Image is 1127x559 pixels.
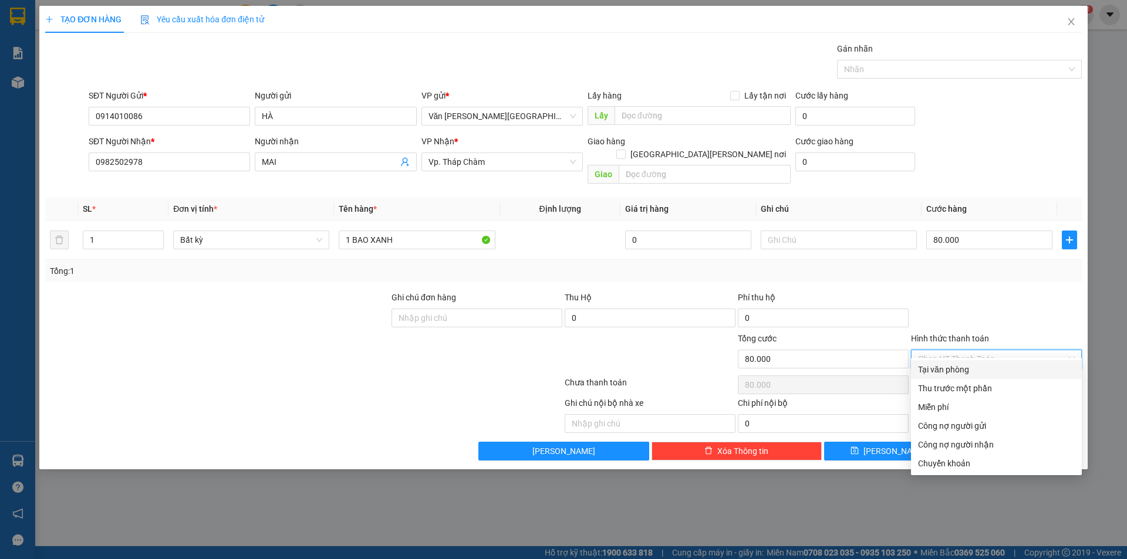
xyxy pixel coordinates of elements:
input: Dọc đường [615,106,791,125]
span: Định lượng [539,204,581,214]
span: Giá trị hàng [625,204,669,214]
div: Ghi chú nội bộ nhà xe [565,397,735,414]
span: Vp. Tháp Chàm [428,153,576,171]
span: Thu Hộ [565,293,592,302]
div: Cước gửi hàng sẽ được ghi vào công nợ của người gửi [911,416,1082,435]
input: 0 [625,231,751,249]
div: VP gửi [421,89,583,102]
span: TẠO ĐƠN HÀNG [45,15,122,24]
div: Người gửi [255,89,416,102]
span: user-add [400,157,410,167]
span: Đơn vị tính [173,204,217,214]
span: SL [83,204,92,214]
div: Tại văn phòng [918,363,1075,376]
div: Phí thu hộ [738,291,909,309]
input: Dọc đường [619,165,791,184]
div: Cước gửi hàng sẽ được ghi vào công nợ của người nhận [911,435,1082,454]
div: SĐT Người Nhận [89,135,250,148]
span: Lấy [588,106,615,125]
div: Tổng: 1 [50,265,435,277]
img: icon [140,15,150,25]
span: [PERSON_NAME] [863,445,926,458]
div: Chưa thanh toán [563,376,737,397]
label: Cước lấy hàng [795,91,848,100]
div: Công nợ người nhận [918,438,1075,451]
button: plus [1062,231,1077,249]
button: save[PERSON_NAME] [824,442,951,460]
input: Nhập ghi chú [565,414,735,433]
span: plus [45,15,53,23]
span: Xóa Thông tin [717,445,768,458]
label: Gán nhãn [837,44,873,53]
div: Chi phí nội bộ [738,397,909,414]
div: Người nhận [255,135,416,148]
input: VD: Bàn, Ghế [339,231,495,249]
span: VP Nhận [421,137,454,146]
span: Tên hàng [339,204,377,214]
span: Giao hàng [588,137,625,146]
span: [PERSON_NAME] [532,445,595,458]
div: Công nợ người gửi [918,419,1075,432]
input: Cước lấy hàng [795,107,915,126]
span: Yêu cầu xuất hóa đơn điện tử [140,15,264,24]
span: [GEOGRAPHIC_DATA][PERSON_NAME] nơi [626,148,791,161]
span: Văn phòng Tân Phú [428,107,576,125]
th: Ghi chú [756,198,922,221]
span: Tổng cước [738,334,777,343]
span: Bất kỳ [180,231,322,249]
input: Ghi chú đơn hàng [392,309,562,327]
span: delete [704,446,713,456]
span: save [851,446,859,456]
span: close [1067,17,1076,26]
b: Biên nhận gởi hàng hóa [76,17,113,113]
div: Chuyển khoản [918,457,1075,470]
input: Cước giao hàng [795,153,915,171]
span: plus [1062,235,1077,245]
button: [PERSON_NAME] [478,442,649,460]
div: Miễn phí [918,401,1075,414]
span: Giao [588,165,619,184]
span: Lấy hàng [588,91,622,100]
div: Thu trước một phần [918,382,1075,395]
button: deleteXóa Thông tin [652,442,822,460]
span: Lấy tận nơi [740,89,791,102]
button: Close [1055,6,1088,39]
span: Cước hàng [926,204,967,214]
button: delete [50,231,69,249]
label: Hình thức thanh toán [911,334,989,343]
div: SĐT Người Gửi [89,89,250,102]
input: Ghi Chú [761,231,917,249]
label: Ghi chú đơn hàng [392,293,456,302]
label: Cước giao hàng [795,137,853,146]
b: An Anh Limousine [15,76,65,131]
